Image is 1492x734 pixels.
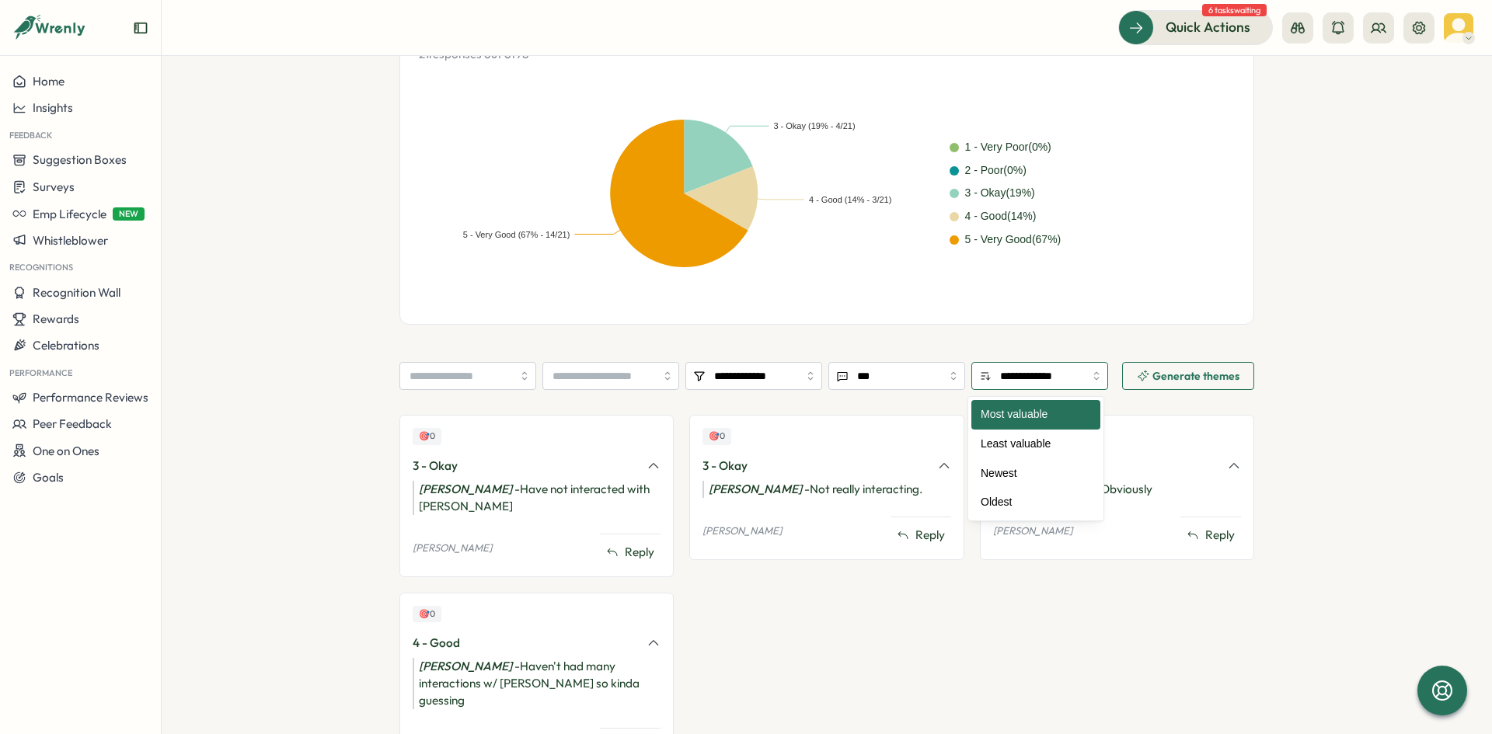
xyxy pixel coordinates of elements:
span: Insights [33,100,73,115]
span: Generate themes [1152,370,1239,381]
div: - Not really interacting. [702,481,950,498]
i: [PERSON_NAME] [419,482,512,496]
button: Quick Actions [1118,10,1273,44]
span: Reply [915,527,945,544]
div: 1 - Very Poor ( 0 %) [965,139,1051,156]
span: Suggestion Boxes [33,152,127,167]
img: Tomer [1444,13,1473,43]
div: Newest [971,459,1100,489]
span: Rewards [33,311,79,326]
span: Emp Lifecycle [33,207,106,221]
div: 4 - Good [413,635,637,652]
span: Celebrations [33,338,99,353]
div: Upvotes [702,428,731,444]
span: Reply [1205,527,1235,544]
div: Oldest [971,488,1100,517]
span: Goals [33,470,64,485]
span: Performance Reviews [33,390,148,405]
span: Whistleblower [33,233,108,248]
div: Upvotes [413,606,441,622]
button: Reply [1180,524,1241,547]
div: 2 - Poor ( 0 %) [965,162,1027,179]
button: Generate themes [1122,362,1254,390]
span: NEW [113,207,145,221]
div: 3 - Okay [702,457,927,475]
span: Home [33,74,64,89]
button: Reply [891,524,951,547]
span: Recognition Wall [33,285,120,300]
div: 5 - Very Good [993,457,1218,475]
div: Upvotes [413,428,441,444]
button: Reply [600,541,661,564]
p: [PERSON_NAME] [702,524,782,538]
span: One on Ones [33,444,99,458]
div: 3 - Okay [413,457,637,475]
div: Least valuable [971,430,1100,459]
span: Quick Actions [1166,17,1250,37]
span: Reply [625,544,654,561]
div: - Haven't had many interactions w/ [PERSON_NAME] so kinda guessing [413,658,661,709]
div: Most valuable [971,400,1100,430]
p: [PERSON_NAME] [413,541,492,555]
i: [PERSON_NAME] [419,659,512,673]
div: - Obviously [993,481,1241,498]
i: [PERSON_NAME] [709,482,802,496]
text: 3 - Okay (19% - 4/21) [773,122,855,131]
div: - Have not interacted with [PERSON_NAME] [413,481,661,515]
button: Expand sidebar [133,20,148,36]
text: 4 - Good (14% - 3/21) [809,195,891,204]
span: Surveys [33,179,75,194]
div: 4 - Good ( 14 %) [965,208,1037,225]
p: [PERSON_NAME] [993,524,1072,538]
span: Peer Feedback [33,416,112,431]
div: 5 - Very Good ( 67 %) [965,231,1061,249]
text: 5 - Very Good (67% - 14/21) [463,230,570,239]
span: 6 tasks waiting [1202,4,1267,16]
div: 3 - Okay ( 19 %) [965,185,1035,202]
